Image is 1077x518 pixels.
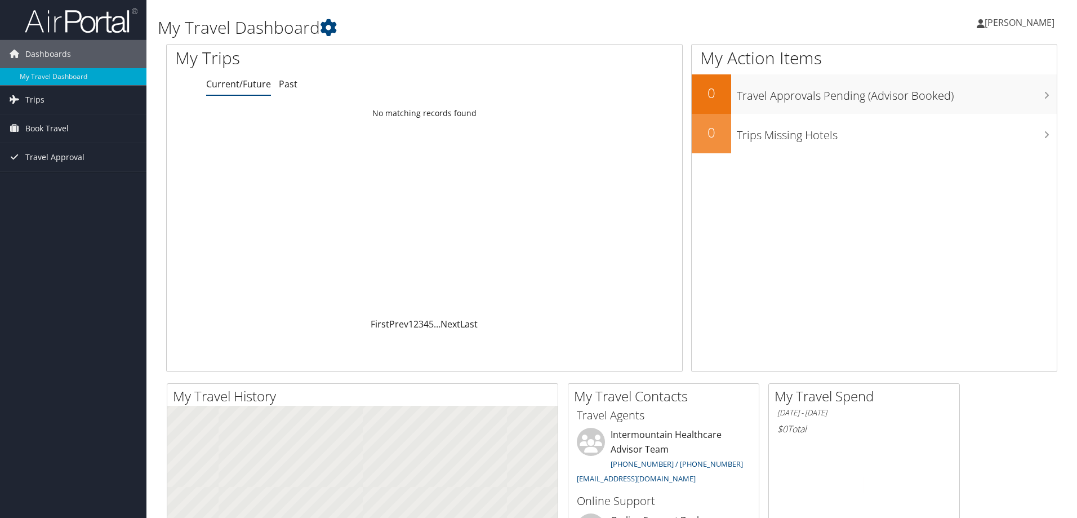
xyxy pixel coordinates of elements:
h2: My Travel History [173,387,558,406]
h3: Travel Approvals Pending (Advisor Booked) [737,82,1057,104]
h3: Online Support [577,493,750,509]
a: Current/Future [206,78,271,90]
h1: My Action Items [692,46,1057,70]
h2: My Travel Spend [775,387,959,406]
img: airportal-logo.png [25,7,137,34]
span: Dashboards [25,40,71,68]
span: [PERSON_NAME] [985,16,1054,29]
h6: [DATE] - [DATE] [777,408,951,418]
a: [PHONE_NUMBER] / [PHONE_NUMBER] [611,459,743,469]
li: Intermountain Healthcare Advisor Team [571,428,756,488]
td: No matching records found [167,103,682,123]
span: Trips [25,86,44,114]
h2: 0 [692,123,731,142]
span: $0 [777,423,787,435]
a: 0Trips Missing Hotels [692,114,1057,153]
h2: 0 [692,83,731,103]
h3: Trips Missing Hotels [737,122,1057,143]
a: Past [279,78,297,90]
h1: My Travel Dashboard [158,16,763,39]
a: Last [460,318,478,330]
h1: My Trips [175,46,459,70]
a: First [371,318,389,330]
a: 5 [429,318,434,330]
a: 4 [424,318,429,330]
a: 1 [408,318,413,330]
a: 0Travel Approvals Pending (Advisor Booked) [692,74,1057,114]
a: Next [440,318,460,330]
a: 3 [419,318,424,330]
span: … [434,318,440,330]
a: 2 [413,318,419,330]
a: [EMAIL_ADDRESS][DOMAIN_NAME] [577,473,696,484]
a: [PERSON_NAME] [977,6,1066,39]
span: Book Travel [25,114,69,143]
a: Prev [389,318,408,330]
h3: Travel Agents [577,408,750,423]
h6: Total [777,423,951,435]
span: Travel Approval [25,143,84,171]
h2: My Travel Contacts [574,387,759,406]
